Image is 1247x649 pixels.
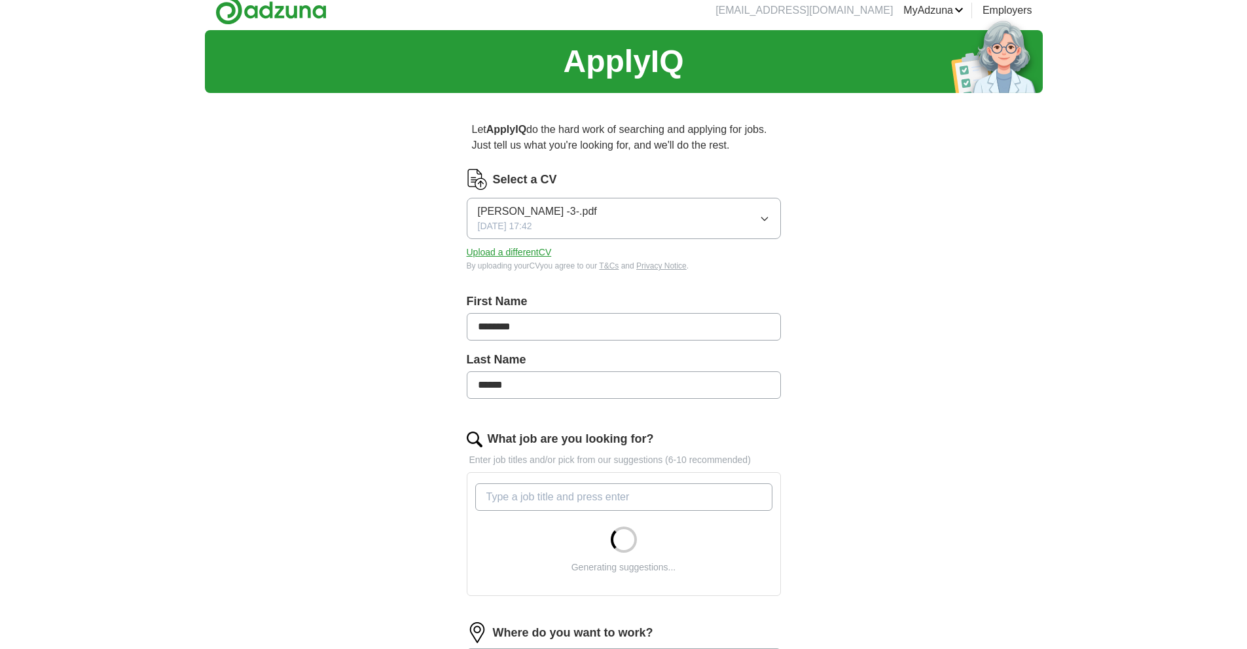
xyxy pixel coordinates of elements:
[571,561,676,574] div: Generating suggestions...
[636,261,687,270] a: Privacy Notice
[478,204,597,219] span: [PERSON_NAME] -3-.pdf
[486,124,526,135] strong: ApplyIQ
[467,622,488,643] img: location.png
[903,3,964,18] a: MyAdzuna
[488,430,654,448] label: What job are you looking for?
[467,117,781,158] p: Let do the hard work of searching and applying for jobs. Just tell us what you're looking for, an...
[493,624,653,642] label: Where do you want to work?
[599,261,619,270] a: T&Cs
[467,169,488,190] img: CV Icon
[467,453,781,467] p: Enter job titles and/or pick from our suggestions (6-10 recommended)
[493,171,557,189] label: Select a CV
[467,351,781,369] label: Last Name
[983,3,1032,18] a: Employers
[478,219,532,233] span: [DATE] 17:42
[467,260,781,272] div: By uploading your CV you agree to our and .
[475,483,772,511] input: Type a job title and press enter
[467,293,781,310] label: First Name
[563,38,683,85] h1: ApplyIQ
[467,246,552,259] button: Upload a differentCV
[715,3,893,18] li: [EMAIL_ADDRESS][DOMAIN_NAME]
[467,198,781,239] button: [PERSON_NAME] -3-.pdf[DATE] 17:42
[467,432,482,447] img: search.png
